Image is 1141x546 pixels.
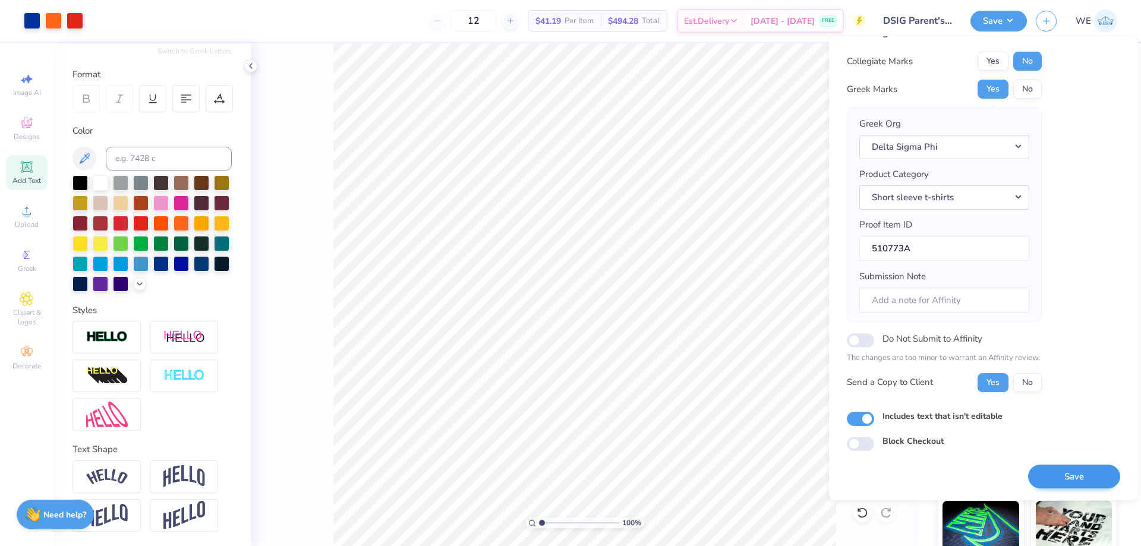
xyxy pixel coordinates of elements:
[73,124,232,138] div: Color
[978,52,1008,71] button: Yes
[163,501,205,530] img: Rise
[1028,465,1120,489] button: Save
[859,185,1029,210] button: Short sleeve t-shirts
[882,331,982,346] label: Do Not Submit to Affinity
[13,88,41,97] span: Image AI
[874,9,962,33] input: Untitled Design
[859,168,929,181] label: Product Category
[859,288,1029,313] input: Add a note for Affinity
[970,11,1027,31] button: Save
[535,15,561,27] span: $41.19
[1013,80,1042,99] button: No
[12,176,41,185] span: Add Text
[751,15,815,27] span: [DATE] - [DATE]
[684,15,729,27] span: Est. Delivery
[565,15,594,27] span: Per Item
[73,304,232,317] div: Styles
[1013,52,1042,71] button: No
[163,330,205,345] img: Shadow
[15,220,39,229] span: Upload
[157,46,232,56] button: Switch to Greek Letters
[86,469,128,485] img: Arc
[1076,14,1091,28] span: WE
[608,15,638,27] span: $494.28
[73,443,232,456] div: Text Shape
[12,361,41,371] span: Decorate
[14,132,40,141] span: Designs
[106,147,232,171] input: e.g. 7428 c
[1013,373,1042,392] button: No
[43,509,86,520] strong: Need help?
[822,17,834,25] span: FREE
[86,330,128,344] img: Stroke
[86,402,128,427] img: Free Distort
[859,117,901,131] label: Greek Org
[163,465,205,488] img: Arch
[163,369,205,383] img: Negative Space
[86,504,128,527] img: Flag
[859,270,926,283] label: Submission Note
[847,375,933,389] div: Send a Copy to Client
[859,135,1029,159] button: Delta Sigma Phi
[73,68,233,81] div: Format
[642,15,660,27] span: Total
[847,55,913,68] div: Collegiate Marks
[859,218,912,232] label: Proof Item ID
[1076,10,1117,33] a: WE
[6,308,48,327] span: Clipart & logos
[847,352,1042,364] p: The changes are too minor to warrant an Affinity review.
[18,264,36,273] span: Greek
[978,80,1008,99] button: Yes
[882,410,1003,422] label: Includes text that isn't editable
[847,83,897,96] div: Greek Marks
[450,10,497,31] input: – –
[86,367,128,386] img: 3d Illusion
[882,435,944,447] label: Block Checkout
[1094,10,1117,33] img: Werrine Empeynado
[622,517,641,528] span: 100 %
[978,373,1008,392] button: Yes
